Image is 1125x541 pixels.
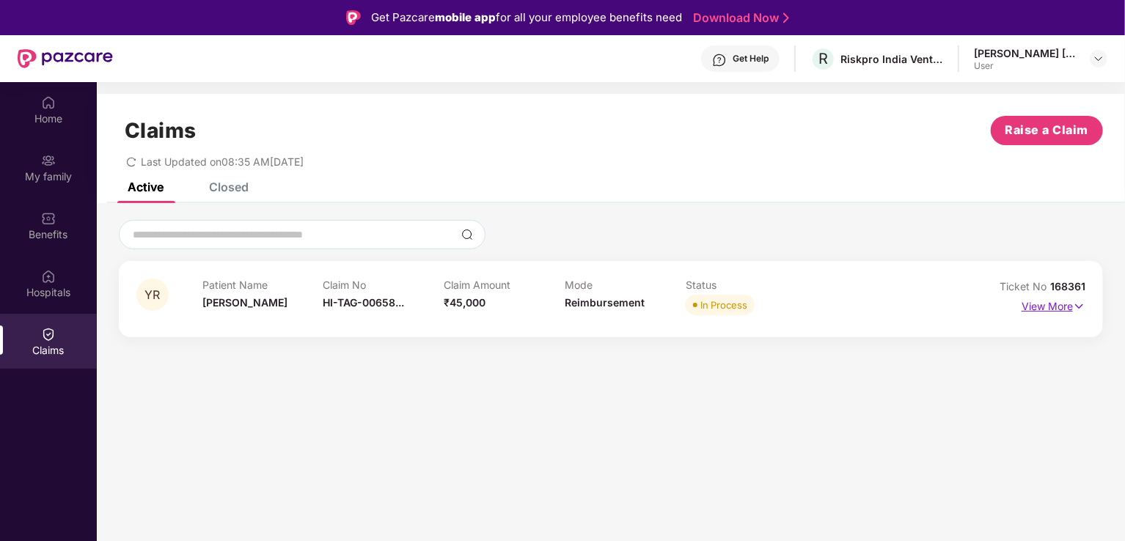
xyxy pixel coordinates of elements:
img: svg+xml;base64,PHN2ZyBpZD0iSG9tZSIgeG1sbnM9Imh0dHA6Ly93d3cudzMub3JnLzIwMDAvc3ZnIiB3aWR0aD0iMjAiIG... [41,95,56,110]
p: Status [686,279,807,291]
p: Claim Amount [444,279,565,291]
h1: Claims [125,118,197,143]
p: Mode [565,279,686,291]
span: ₹45,000 [444,296,485,309]
img: svg+xml;base64,PHN2ZyB4bWxucz0iaHR0cDovL3d3dy53My5vcmcvMjAwMC9zdmciIHdpZHRoPSIxNyIgaGVpZ2h0PSIxNy... [1073,298,1085,314]
span: Raise a Claim [1005,121,1089,139]
img: New Pazcare Logo [18,49,113,68]
p: Claim No [323,279,444,291]
div: Closed [209,180,249,194]
div: Active [128,180,164,194]
span: HI-TAG-00658... [323,296,405,309]
div: User [974,60,1077,72]
div: [PERSON_NAME] [PERSON_NAME] [974,46,1077,60]
span: Reimbursement [565,296,645,309]
span: 168361 [1050,280,1085,292]
img: svg+xml;base64,PHN2ZyB3aWR0aD0iMjAiIGhlaWdodD0iMjAiIHZpZXdCb3g9IjAgMCAyMCAyMCIgZmlsbD0ibm9uZSIgeG... [41,153,56,168]
p: View More [1022,295,1085,314]
img: svg+xml;base64,PHN2ZyBpZD0iSG9zcGl0YWxzIiB4bWxucz0iaHR0cDovL3d3dy53My5vcmcvMjAwMC9zdmciIHdpZHRoPS... [41,269,56,284]
div: Get Help [733,53,769,65]
img: svg+xml;base64,PHN2ZyBpZD0iQmVuZWZpdHMiIHhtbG5zPSJodHRwOi8vd3d3LnczLm9yZy8yMDAwL3N2ZyIgd2lkdGg9Ij... [41,211,56,226]
span: Ticket No [1000,280,1050,292]
img: svg+xml;base64,PHN2ZyBpZD0iRHJvcGRvd24tMzJ4MzIiIHhtbG5zPSJodHRwOi8vd3d3LnczLm9yZy8yMDAwL3N2ZyIgd2... [1093,53,1104,65]
strong: mobile app [435,10,496,24]
img: svg+xml;base64,PHN2ZyBpZD0iQ2xhaW0iIHhtbG5zPSJodHRwOi8vd3d3LnczLm9yZy8yMDAwL3N2ZyIgd2lkdGg9IjIwIi... [41,327,56,342]
img: svg+xml;base64,PHN2ZyBpZD0iSGVscC0zMngzMiIgeG1sbnM9Imh0dHA6Ly93d3cudzMub3JnLzIwMDAvc3ZnIiB3aWR0aD... [712,53,727,67]
button: Raise a Claim [991,116,1103,145]
span: R [818,50,828,67]
img: Stroke [783,10,789,26]
span: [PERSON_NAME] [202,296,287,309]
div: Riskpro India Ventures Private Limited [840,52,943,66]
a: Download Now [693,10,785,26]
p: Patient Name [202,279,323,291]
div: In Process [700,298,747,312]
img: svg+xml;base64,PHN2ZyBpZD0iU2VhcmNoLTMyeDMyIiB4bWxucz0iaHR0cDovL3d3dy53My5vcmcvMjAwMC9zdmciIHdpZH... [461,229,473,240]
img: Logo [346,10,361,25]
span: redo [126,155,136,168]
span: Last Updated on 08:35 AM[DATE] [141,155,304,168]
div: Get Pazcare for all your employee benefits need [371,9,682,26]
span: YR [145,289,161,301]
